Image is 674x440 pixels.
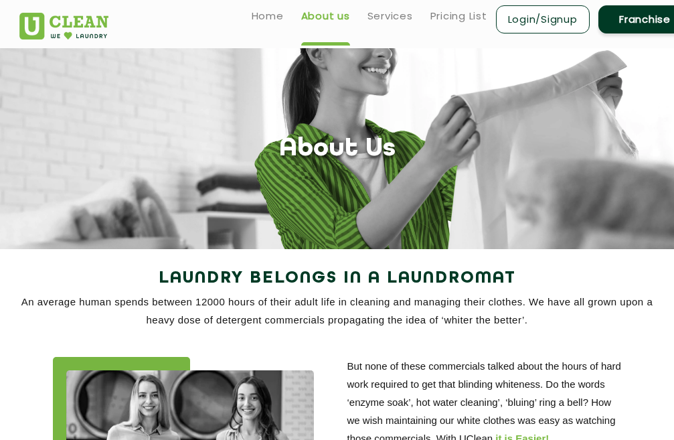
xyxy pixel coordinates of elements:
[430,8,487,24] a: Pricing List
[252,8,284,24] a: Home
[367,8,413,24] a: Services
[279,134,396,163] h1: About Us
[19,293,655,329] p: An average human spends between 12000 hours of their adult life in cleaning and managing their cl...
[301,8,350,24] a: About us
[19,13,108,40] img: UClean Laundry and Dry Cleaning
[19,263,655,295] h2: Laundry Belongs in a Laundromat
[496,5,590,33] a: Login/Signup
